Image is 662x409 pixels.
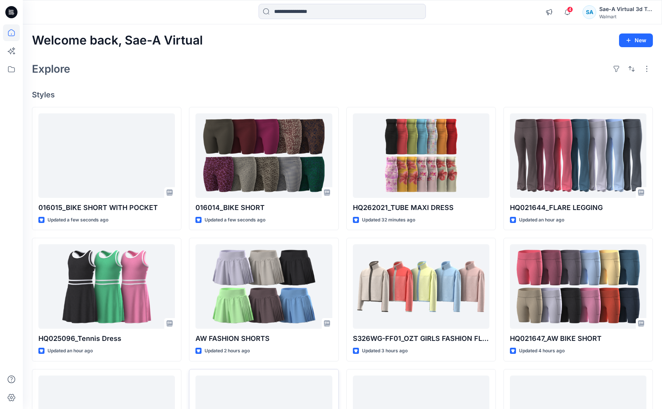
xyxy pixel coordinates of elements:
[510,202,646,213] p: HQ021644_FLARE LEGGING
[38,244,175,329] a: HQ025096_Tennis Dress
[353,113,489,198] a: HQ262021_TUBE MAXI DRESS
[619,33,653,47] button: New
[195,333,332,344] p: AW FASHION SHORTS
[32,90,653,99] h4: Styles
[38,202,175,213] p: 016015_BIKE SHORT WITH POCKET
[353,333,489,344] p: S326WG-FF01_OZT GIRLS FASHION FLEECE
[353,202,489,213] p: HQ262021_TUBE MAXI DRESS
[519,216,564,224] p: Updated an hour ago
[510,333,646,344] p: HQ021647_AW BIKE SHORT
[32,33,203,48] h2: Welcome back, Sae-A Virtual
[195,202,332,213] p: 016014_BIKE SHORT
[519,347,565,355] p: Updated 4 hours ago
[599,14,652,19] div: Walmart
[195,113,332,198] a: 016014_BIKE SHORT
[48,347,93,355] p: Updated an hour ago
[567,6,573,13] span: 4
[205,347,250,355] p: Updated 2 hours ago
[38,333,175,344] p: HQ025096_Tennis Dress
[599,5,652,14] div: Sae-A Virtual 3d Team
[205,216,265,224] p: Updated a few seconds ago
[510,244,646,329] a: HQ021647_AW BIKE SHORT
[362,216,415,224] p: Updated 32 minutes ago
[353,244,489,329] a: S326WG-FF01_OZT GIRLS FASHION FLEECE
[195,244,332,329] a: AW FASHION SHORTS
[48,216,108,224] p: Updated a few seconds ago
[583,5,596,19] div: SA
[510,113,646,198] a: HQ021644_FLARE LEGGING
[362,347,408,355] p: Updated 3 hours ago
[32,63,70,75] h2: Explore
